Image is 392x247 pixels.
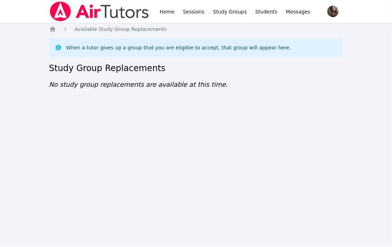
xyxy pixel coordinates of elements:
[286,8,311,15] span: Messages
[49,26,343,33] nav: Breadcrumb
[49,1,150,21] img: Air Tutors
[49,81,228,88] span: No study group replacements are available at this time.
[49,63,343,74] h2: Study Group Replacements
[75,26,167,33] a: Available Study Group Replacements
[66,44,291,51] div: When a tutor gives up a group that you are eligible to accept, that group will appear here.
[75,26,167,32] span: Available Study Group Replacements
